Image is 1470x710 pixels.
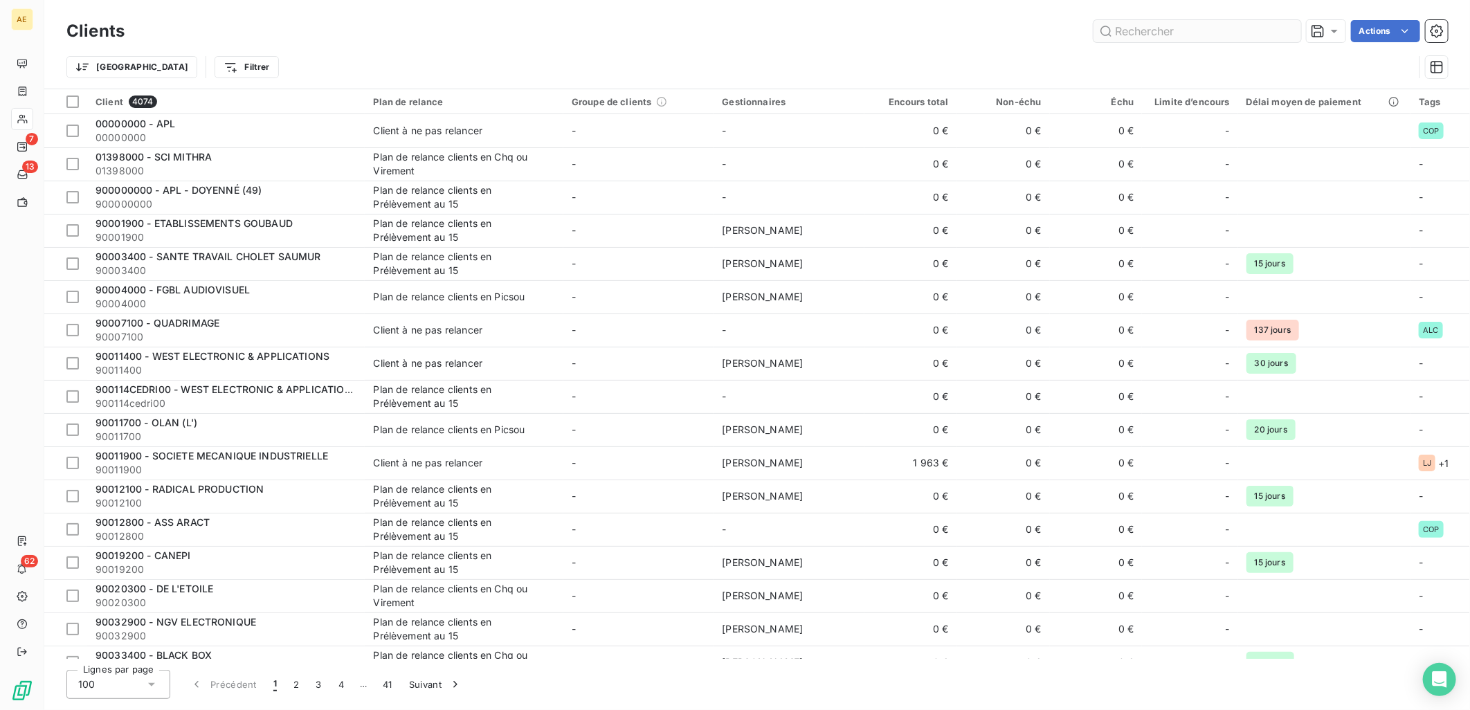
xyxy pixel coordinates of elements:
span: - [1226,323,1230,337]
span: 90003400 - SANTE TRAVAIL CHOLET SAUMUR [96,251,321,262]
span: - [1226,589,1230,603]
td: 0 € [957,446,1050,480]
td: 0 € [1050,579,1143,612]
span: 15 jours [1246,486,1294,507]
td: 0 € [957,214,1050,247]
span: 90007100 [96,330,356,344]
td: 0 € [1050,181,1143,214]
img: Logo LeanPay [11,680,33,702]
div: Limite d’encours [1150,96,1229,107]
td: 0 € [1050,347,1143,380]
div: Open Intercom Messenger [1423,663,1456,696]
td: 0 € [864,612,957,646]
td: 0 € [864,380,957,413]
span: 90011900 - SOCIETE MECANIQUE INDUSTRIELLE [96,450,328,462]
div: Plan de relance clients en Prélèvement au 15 [373,615,546,643]
div: Plan de relance clients en Chq ou Virement [373,150,546,178]
span: 1 [273,677,277,691]
span: - [1419,191,1423,203]
div: Délai moyen de paiement [1246,96,1402,107]
span: 01398000 [96,164,356,178]
span: - [1226,556,1230,570]
button: 1 [265,670,285,699]
span: - [572,656,576,668]
span: - [722,324,726,336]
span: 90020300 - DE L'ETOILE [96,583,213,594]
div: Plan de relance clients en Prélèvement au 15 [373,516,546,543]
span: - [1226,190,1230,204]
span: - [572,291,576,302]
div: Gestionnaires [722,96,855,107]
td: 0 € [864,181,957,214]
span: - [572,590,576,601]
span: 90001900 [96,230,356,244]
div: Plan de relance clients en Prélèvement au 15 [373,183,546,211]
span: [PERSON_NAME] [722,656,803,668]
span: - [1226,224,1230,237]
span: 100 [78,677,95,691]
span: [PERSON_NAME] [722,623,803,635]
span: 90011700 - OLAN (L') [96,417,197,428]
span: - [1226,489,1230,503]
span: - [572,424,576,435]
span: - [1419,158,1423,170]
td: 0 € [957,280,1050,313]
span: - [1419,424,1423,435]
td: 0 € [957,114,1050,147]
span: 90007100 - QUADRIMAGE [96,317,219,329]
td: 0 € [864,646,957,679]
span: - [572,257,576,269]
div: Plan de relance clients en Picsou [373,423,525,437]
span: [PERSON_NAME] [722,590,803,601]
span: 15 jours [1246,253,1294,274]
span: - [572,556,576,568]
span: - [1419,556,1423,568]
td: 0 € [1050,247,1143,280]
span: - [1226,423,1230,437]
button: Précédent [181,670,265,699]
div: Plan de relance clients en Prélèvement au 15 [373,383,546,410]
span: - [1226,655,1230,669]
span: 90012800 - ASS ARACT [96,516,210,528]
td: 0 € [864,114,957,147]
button: Filtrer [215,56,278,78]
td: 0 € [864,280,957,313]
span: - [572,457,576,468]
span: 90011700 [96,430,356,444]
span: 00000000 [96,131,356,145]
td: 0 € [957,313,1050,347]
span: [PERSON_NAME] [722,424,803,435]
td: 0 € [957,480,1050,513]
td: 1 963 € [864,446,957,480]
td: 0 € [864,313,957,347]
span: 90004000 - FGBL AUDIOVISUEL [96,284,250,295]
span: 00000000 - APL [96,118,175,129]
span: 900000000 - APL - DOYENNÉ (49) [96,184,262,196]
div: Plan de relance clients en Prélèvement au 15 [373,217,546,244]
span: 90011900 [96,463,356,477]
td: 0 € [864,546,957,579]
span: - [572,125,576,136]
td: 0 € [864,413,957,446]
td: 0 € [864,147,957,181]
td: 0 € [1050,612,1143,646]
span: [PERSON_NAME] [722,291,803,302]
div: AE [11,8,33,30]
td: 0 € [957,546,1050,579]
span: - [1419,390,1423,402]
div: Échu [1058,96,1134,107]
td: 0 € [957,147,1050,181]
button: Suivant [401,670,471,699]
span: - [1419,656,1423,668]
span: 90032900 [96,629,356,643]
span: - [1226,257,1230,271]
span: - [572,623,576,635]
td: 0 € [957,579,1050,612]
span: 4074 [129,95,157,108]
span: - [722,390,726,402]
div: Plan de relance clients en Prélèvement au 15 [373,549,546,576]
td: 0 € [957,646,1050,679]
div: Client à ne pas relancer [373,323,482,337]
span: - [1226,356,1230,370]
div: Plan de relance clients en Prélèvement au 15 [373,250,546,277]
